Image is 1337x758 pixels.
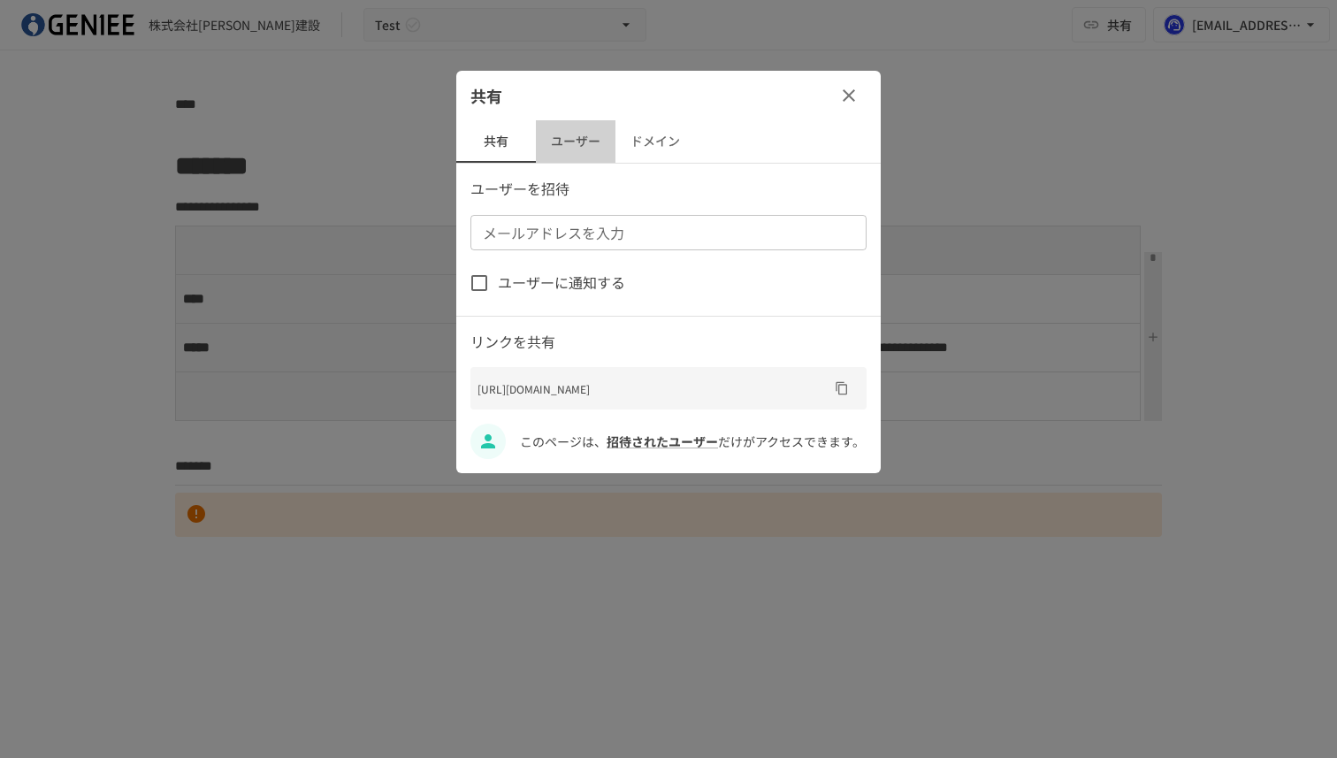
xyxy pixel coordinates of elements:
div: 共有 [456,71,881,120]
button: URLをコピー [828,374,856,402]
button: ドメイン [615,120,695,163]
p: ユーザーを招待 [470,178,867,201]
p: [URL][DOMAIN_NAME] [477,380,828,397]
span: ユーザーに通知する [498,272,625,295]
p: リンクを共有 [470,331,867,354]
button: 共有 [456,120,536,163]
button: ユーザー [536,120,615,163]
a: 招待されたユーザー [607,433,718,450]
p: このページは、 だけがアクセスできます。 [520,432,867,451]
